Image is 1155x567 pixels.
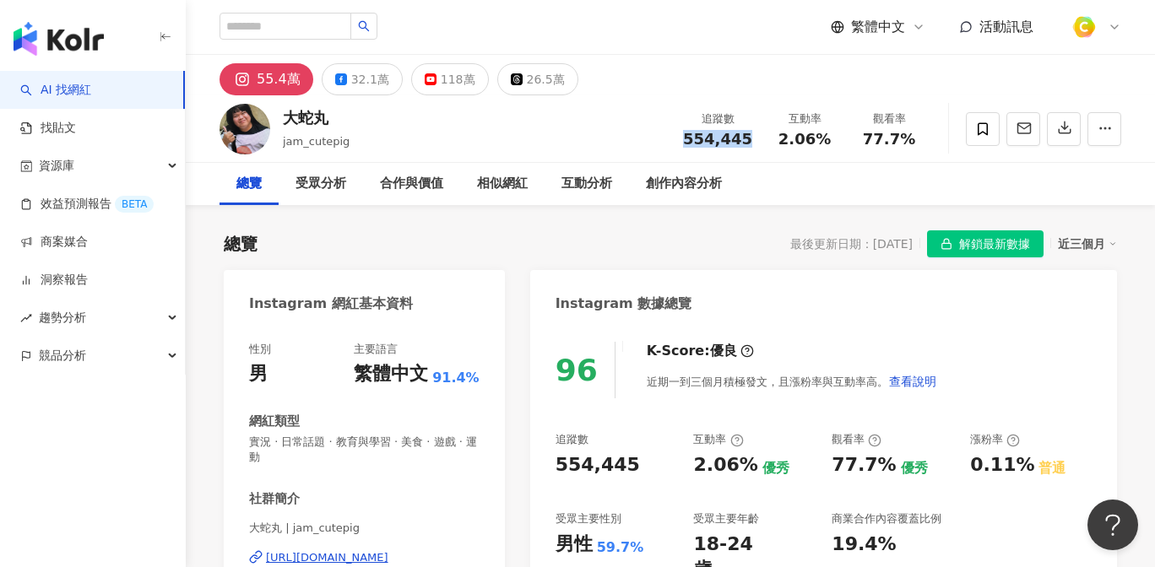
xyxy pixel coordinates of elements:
[889,375,936,388] span: 查看說明
[354,342,398,357] div: 主要語言
[970,432,1020,447] div: 漲粉率
[1068,11,1100,43] img: %E6%96%B9%E5%BD%A2%E7%B4%94.png
[354,361,428,387] div: 繁體中文
[249,361,268,387] div: 男
[556,511,621,526] div: 受眾主要性別
[236,174,262,194] div: 總覽
[39,299,86,337] span: 趨勢分析
[863,131,915,148] span: 77.7%
[257,67,301,91] div: 55.4萬
[832,511,941,526] div: 商業合作內容覆蓋比例
[477,174,528,194] div: 相似網紅
[20,82,91,99] a: searchAI 找網紅
[556,353,598,387] div: 96
[249,435,480,465] span: 實況 · 日常話題 · 教育與學習 · 美食 · 遊戲 · 運動
[283,135,350,148] span: jam_cutepig
[1058,233,1117,255] div: 近三個月
[556,294,692,313] div: Instagram 數據總覽
[14,22,104,56] img: logo
[832,432,881,447] div: 觀看率
[790,237,913,251] div: 最後更新日期：[DATE]
[710,342,737,360] div: 優良
[1038,459,1066,478] div: 普通
[39,147,74,185] span: 資源庫
[832,452,896,478] div: 77.7%
[20,196,154,213] a: 效益預測報告BETA
[851,18,905,36] span: 繁體中文
[283,107,350,128] div: 大蛇丸
[693,432,743,447] div: 互動率
[20,234,88,251] a: 商案媒合
[556,532,593,558] div: 男性
[646,174,722,194] div: 創作內容分析
[970,452,1034,478] div: 0.11%
[647,342,754,360] div: K-Score :
[351,67,389,91] div: 32.1萬
[249,294,413,313] div: Instagram 網紅基本資料
[20,272,88,289] a: 洞察報告
[296,174,346,194] div: 受眾分析
[358,20,370,32] span: search
[497,63,578,95] button: 26.5萬
[762,459,789,478] div: 優秀
[778,131,831,148] span: 2.06%
[683,111,752,127] div: 追蹤數
[249,413,300,430] div: 網紅類型
[224,232,258,256] div: 總覽
[959,231,1030,258] span: 解鎖最新數據
[556,452,640,478] div: 554,445
[888,364,937,398] button: 查看說明
[249,490,300,508] div: 社群簡介
[556,432,588,447] div: 追蹤數
[20,120,76,137] a: 找貼文
[380,174,443,194] div: 合作與價值
[39,337,86,375] span: 競品分析
[20,312,32,324] span: rise
[249,550,480,565] a: [URL][DOMAIN_NAME]
[979,19,1033,35] span: 活動訊息
[441,67,475,91] div: 118萬
[1087,499,1138,550] iframe: Help Scout Beacon - Open
[411,63,489,95] button: 118萬
[832,532,896,558] div: 19.4%
[561,174,612,194] div: 互動分析
[322,63,403,95] button: 32.1萬
[773,111,837,127] div: 互動率
[266,550,388,565] div: [URL][DOMAIN_NAME]
[249,521,480,536] span: 大蛇丸 | jam_cutepig
[857,111,921,127] div: 觀看率
[683,130,752,148] span: 554,445
[220,104,270,154] img: KOL Avatar
[432,369,480,387] span: 91.4%
[693,511,759,526] div: 受眾主要年齡
[527,67,565,91] div: 26.5萬
[901,459,928,478] div: 優秀
[249,342,271,357] div: 性別
[220,63,313,95] button: 55.4萬
[927,230,1044,257] button: 解鎖最新數據
[693,452,757,478] div: 2.06%
[597,538,644,557] div: 59.7%
[647,364,937,398] div: 近期一到三個月積極發文，且漲粉率與互動率高。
